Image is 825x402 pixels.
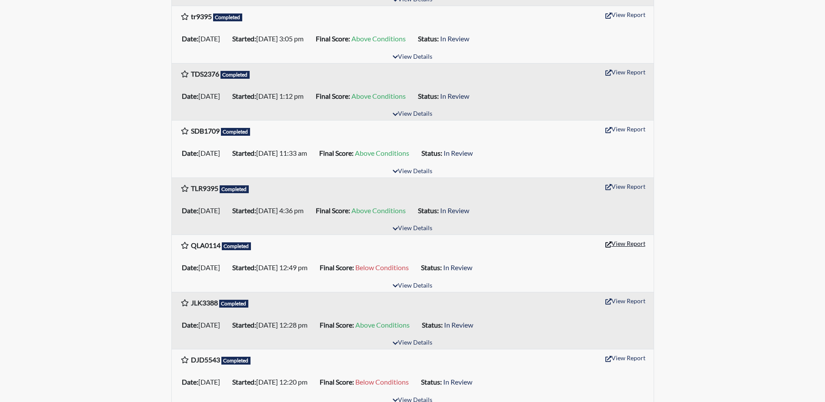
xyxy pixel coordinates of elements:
li: [DATE] 11:33 am [229,146,316,160]
button: View Report [601,180,649,193]
b: Final Score: [320,263,354,271]
b: Started: [232,263,256,271]
span: Completed [222,242,251,250]
b: Status: [421,263,442,271]
b: Final Score: [319,149,354,157]
span: In Review [443,263,472,271]
button: View Report [601,122,649,136]
span: In Review [443,378,472,386]
li: [DATE] 12:28 pm [229,318,316,332]
button: View Report [601,237,649,250]
b: Status: [422,321,443,329]
b: Date: [182,321,198,329]
li: [DATE] [178,89,229,103]
button: View Details [389,280,436,292]
li: [DATE] [178,318,229,332]
span: Above Conditions [351,206,406,214]
li: [DATE] [178,204,229,218]
b: Final Score: [320,321,354,329]
button: View Details [389,108,436,120]
button: View Report [601,65,649,79]
b: Started: [232,92,256,100]
span: Completed [221,128,251,136]
b: Started: [232,378,256,386]
span: Completed [221,357,251,365]
span: Completed [219,300,249,308]
b: Date: [182,149,198,157]
b: Status: [421,378,442,386]
button: View Details [389,223,436,234]
b: Status: [418,92,439,100]
b: Status: [418,34,439,43]
span: Below Conditions [355,263,409,271]
span: Above Conditions [351,34,406,43]
b: Date: [182,263,198,271]
b: Started: [232,321,256,329]
span: In Review [440,34,469,43]
b: Final Score: [316,206,350,214]
span: In Review [440,206,469,214]
b: TLR9395 [191,184,218,192]
button: View Details [389,166,436,178]
b: Date: [182,92,198,100]
button: View Report [601,8,649,21]
li: [DATE] 1:12 pm [229,89,312,103]
span: Below Conditions [355,378,409,386]
li: [DATE] 12:49 pm [229,261,316,275]
span: Completed [220,71,250,79]
b: Final Score: [316,92,350,100]
b: QLA0114 [191,241,220,249]
li: [DATE] [178,261,229,275]
span: Above Conditions [355,149,409,157]
li: [DATE] [178,375,229,389]
button: View Report [601,351,649,365]
li: [DATE] [178,146,229,160]
button: View Details [389,51,436,63]
b: tr9395 [191,12,212,20]
button: View Report [601,294,649,308]
b: JLK3388 [191,298,218,307]
b: Date: [182,206,198,214]
b: TDS2376 [191,70,219,78]
b: DJD5543 [191,355,220,364]
b: Final Score: [316,34,350,43]
b: Status: [421,149,442,157]
span: Completed [220,185,249,193]
b: Status: [418,206,439,214]
button: View Details [389,337,436,349]
span: In Review [440,92,469,100]
span: Above Conditions [351,92,406,100]
b: Started: [232,34,256,43]
b: Date: [182,34,198,43]
span: Completed [213,13,243,21]
b: Started: [232,149,256,157]
li: [DATE] [178,32,229,46]
span: In Review [444,321,473,329]
li: [DATE] 4:36 pm [229,204,312,218]
b: SDB1709 [191,127,220,135]
b: Final Score: [320,378,354,386]
li: [DATE] 3:05 pm [229,32,312,46]
b: Date: [182,378,198,386]
span: In Review [444,149,473,157]
b: Started: [232,206,256,214]
span: Above Conditions [355,321,410,329]
li: [DATE] 12:20 pm [229,375,316,389]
